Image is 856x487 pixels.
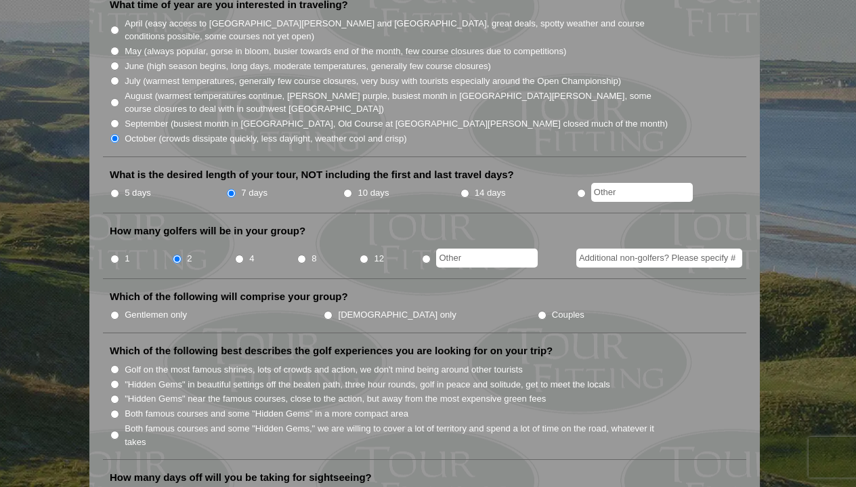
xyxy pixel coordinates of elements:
[374,252,384,266] label: 12
[241,186,267,200] label: 7 days
[125,363,523,377] label: Golf on the most famous shrines, lots of crowds and action, we don't mind being around other tour...
[110,168,514,182] label: What is the desired length of your tour, NOT including the first and last travel days?
[125,308,187,322] label: Gentlemen only
[358,186,389,200] label: 10 days
[125,60,491,73] label: June (high season begins, long days, moderate temperatures, generally few course closures)
[125,422,669,448] label: Both famous courses and some "Hidden Gems," we are willing to cover a lot of territory and spend ...
[475,186,506,200] label: 14 days
[110,290,348,303] label: Which of the following will comprise your group?
[436,249,538,268] input: Other
[125,75,621,88] label: July (warmest temperatures, generally few course closures, very busy with tourists especially aro...
[110,224,305,238] label: How many golfers will be in your group?
[110,471,372,484] label: How many days off will you be taking for sightseeing?
[125,378,610,391] label: "Hidden Gems" in beautiful settings off the beaten path, three hour rounds, golf in peace and sol...
[576,249,742,268] input: Additional non-golfers? Please specify #
[125,17,669,43] label: April (easy access to [GEOGRAPHIC_DATA][PERSON_NAME] and [GEOGRAPHIC_DATA], great deals, spotty w...
[552,308,584,322] label: Couples
[125,89,669,116] label: August (warmest temperatures continue, [PERSON_NAME] purple, busiest month in [GEOGRAPHIC_DATA][P...
[125,132,407,146] label: October (crowds dissipate quickly, less daylight, weather cool and crisp)
[187,252,192,266] label: 2
[125,186,151,200] label: 5 days
[125,407,408,421] label: Both famous courses and some "Hidden Gems" in a more compact area
[591,183,693,202] input: Other
[125,252,129,266] label: 1
[312,252,316,266] label: 8
[110,344,553,358] label: Which of the following best describes the golf experiences you are looking for on your trip?
[249,252,254,266] label: 4
[125,45,566,58] label: May (always popular, gorse in bloom, busier towards end of the month, few course closures due to ...
[339,308,456,322] label: [DEMOGRAPHIC_DATA] only
[125,117,668,131] label: September (busiest month in [GEOGRAPHIC_DATA], Old Course at [GEOGRAPHIC_DATA][PERSON_NAME] close...
[125,392,546,406] label: "Hidden Gems" near the famous courses, close to the action, but away from the most expensive gree...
